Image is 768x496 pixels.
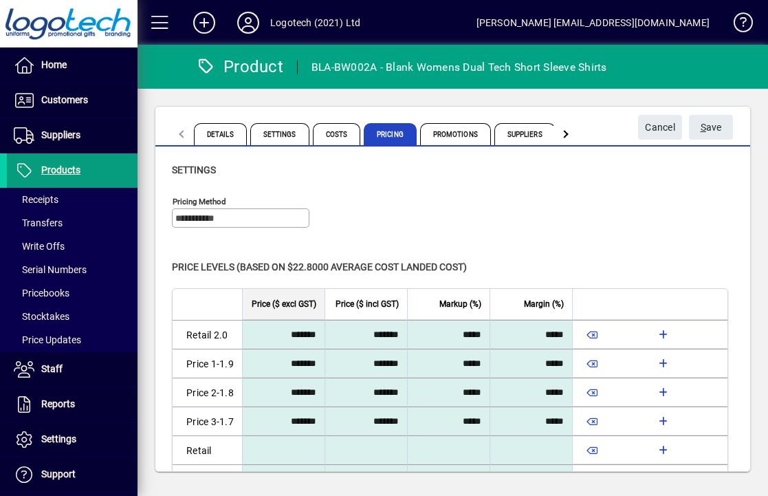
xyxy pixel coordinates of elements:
[313,123,361,145] span: Costs
[41,433,76,444] span: Settings
[173,197,226,206] mat-label: Pricing method
[7,457,138,492] a: Support
[41,164,80,175] span: Products
[7,48,138,83] a: Home
[14,311,69,322] span: Stocktakes
[7,387,138,422] a: Reports
[14,194,58,205] span: Receipts
[173,407,242,435] td: Price 3-1.7
[524,296,564,312] span: Margin (%)
[173,320,242,349] td: Retail 2.0
[226,10,270,35] button: Profile
[7,258,138,281] a: Serial Numbers
[7,281,138,305] a: Pricebooks
[172,261,467,272] span: Price levels (based on $22.8000 Average cost landed cost)
[7,328,138,352] a: Price Updates
[14,288,69,299] span: Pricebooks
[723,3,751,47] a: Knowledge Base
[336,296,399,312] span: Price ($ incl GST)
[7,305,138,328] a: Stocktakes
[173,349,242,378] td: Price 1-1.9
[7,211,138,235] a: Transfers
[173,464,242,493] td: Trade
[194,123,247,145] span: Details
[420,123,491,145] span: Promotions
[41,398,75,409] span: Reports
[7,352,138,387] a: Staff
[494,123,556,145] span: Suppliers
[645,116,675,139] span: Cancel
[41,363,63,374] span: Staff
[41,94,88,105] span: Customers
[173,435,242,464] td: Retail
[7,235,138,258] a: Write Offs
[7,118,138,153] a: Suppliers
[701,116,722,139] span: ave
[364,123,417,145] span: Pricing
[182,10,226,35] button: Add
[7,83,138,118] a: Customers
[439,296,481,312] span: Markup (%)
[14,217,63,228] span: Transfers
[41,468,76,479] span: Support
[270,12,360,34] div: Logotech (2021) Ltd
[41,129,80,140] span: Suppliers
[172,164,216,175] span: Settings
[311,56,607,78] div: BLA-BW002A - Blank Womens Dual Tech Short Sleeve Shirts
[173,378,242,407] td: Price 2-1.8
[7,188,138,211] a: Receipts
[476,12,710,34] div: [PERSON_NAME] [EMAIL_ADDRESS][DOMAIN_NAME]
[14,241,65,252] span: Write Offs
[14,264,87,275] span: Serial Numbers
[14,334,81,345] span: Price Updates
[252,296,316,312] span: Price ($ excl GST)
[638,115,682,140] button: Cancel
[689,115,733,140] button: Save
[701,122,706,133] span: S
[7,422,138,457] a: Settings
[250,123,309,145] span: Settings
[41,59,67,70] span: Home
[196,56,283,78] div: Product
